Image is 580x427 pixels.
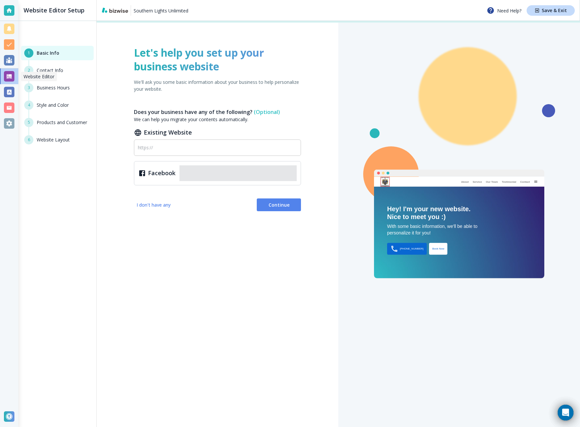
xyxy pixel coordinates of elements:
h6: Basic Info [37,49,59,57]
span: (Optional) [254,108,280,116]
div: Open Intercom Messenger [558,405,573,420]
div: Service [471,180,484,183]
input: https:// [138,145,297,151]
span: I don't have any [137,202,171,208]
span: 1 [28,50,30,56]
div: Contact [518,180,532,183]
p: Need Help? [487,7,521,14]
div: Our Team [484,180,500,183]
h2: Website Editor Setup [24,6,84,15]
div: Facebook [138,169,176,177]
p: We can help you migrate your contents automatically. [134,116,301,123]
img: Southern Lights Unlimited [381,177,390,187]
button: I don't have any [134,198,173,212]
a: Southern Lights Unlimited [134,5,188,16]
p: Southern Lights Unlimited [134,7,188,14]
img: bizwise [102,8,128,13]
button: Continue [257,198,301,212]
span: Continue [262,202,296,208]
p: Website Editor [24,73,54,80]
div: Testimonial [500,180,518,183]
div: Book Now [429,243,447,254]
div: With some basic information, we'll be able to personalize it for you! [387,223,531,236]
div: Hey! I'm your new website. Nice to meet you :) [387,205,531,221]
h4: Save & Exit [542,8,567,13]
h1: Let's help you set up your business website [134,46,301,73]
div: About [459,180,471,183]
h2: Existing Website [134,128,301,137]
button: Save & Exit [527,5,575,16]
button: 1Basic Info [21,46,94,60]
div: [PHONE_NUMBER] [387,243,427,254]
h6: Does your business have any of the following? [134,108,301,116]
p: We'll ask you some basic information about your business to help personalize your website. [134,79,301,92]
